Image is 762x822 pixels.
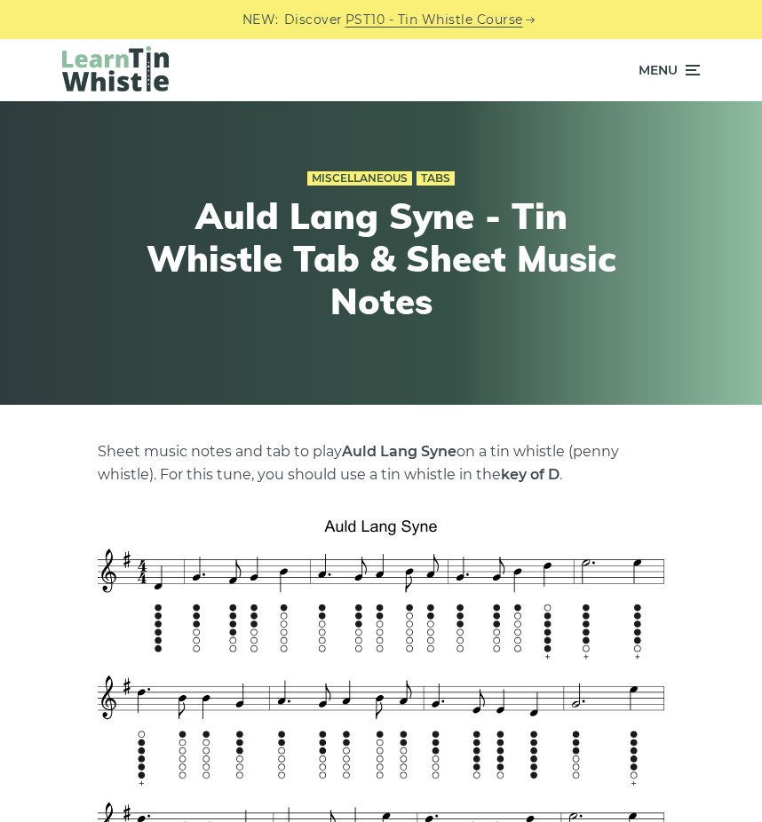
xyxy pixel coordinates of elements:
[342,443,456,460] strong: Auld Lang Syne
[639,48,678,92] span: Menu
[141,194,621,322] h1: Auld Lang Syne - Tin Whistle Tab & Sheet Music Notes
[98,440,664,486] p: Sheet music notes and tab to play on a tin whistle (penny whistle). For this tune, you should use...
[501,466,560,483] strong: key of D
[62,46,169,91] img: LearnTinWhistle.com
[417,171,455,186] a: Tabs
[307,171,412,186] a: Miscellaneous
